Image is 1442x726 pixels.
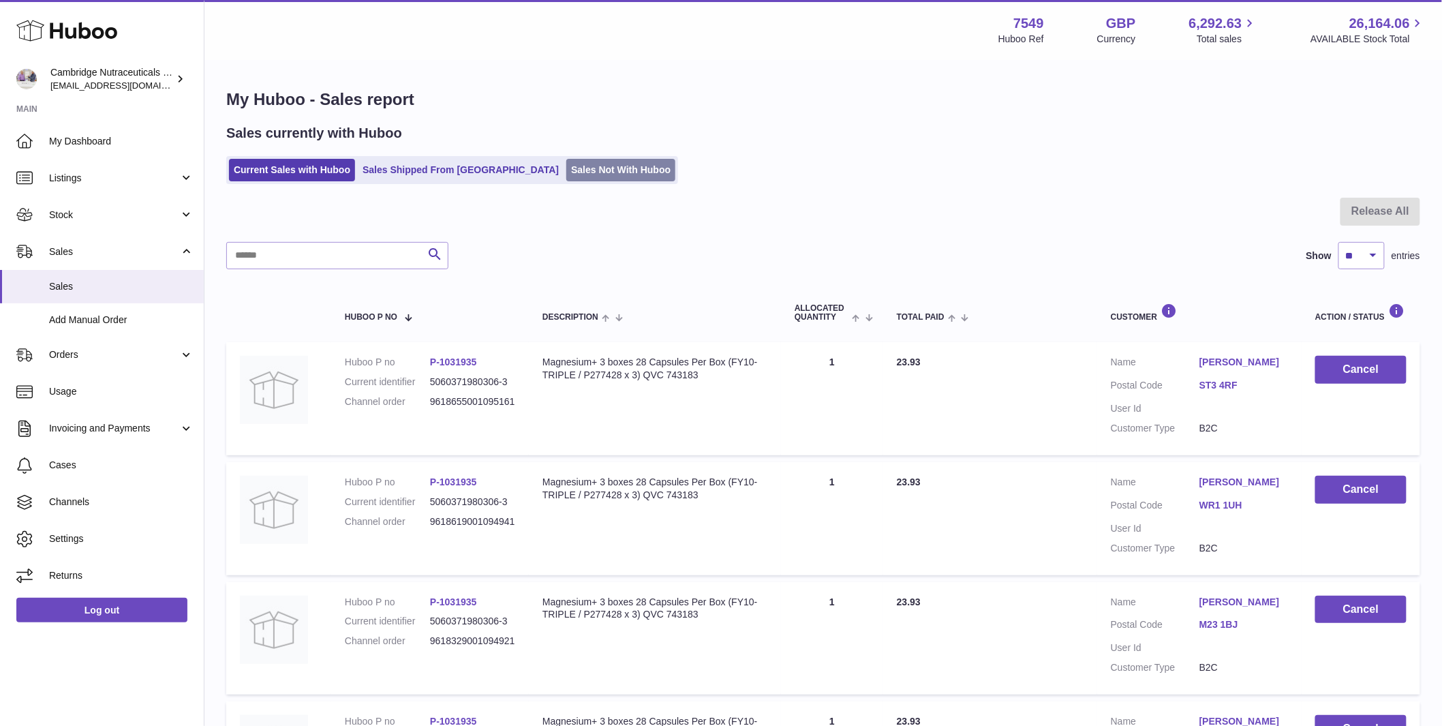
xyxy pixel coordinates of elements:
[542,476,767,502] div: Magnesium+ 3 boxes 28 Capsules Per Box (FY10-TRIPLE / P277428 x 3) QVC 743183
[795,304,848,322] span: ALLOCATED Quantity
[1315,303,1407,322] div: Action / Status
[1199,379,1288,392] a: ST3 4RF
[345,395,430,408] dt: Channel order
[50,66,173,92] div: Cambridge Nutraceuticals Ltd
[1306,249,1332,262] label: Show
[345,356,430,369] dt: Huboo P no
[1199,596,1288,609] a: [PERSON_NAME]
[16,598,187,622] a: Log out
[781,462,883,575] td: 1
[430,357,477,367] a: P-1031935
[49,172,179,185] span: Listings
[49,459,194,472] span: Cases
[1111,618,1199,635] dt: Postal Code
[1315,356,1407,384] button: Cancel
[998,33,1044,46] div: Huboo Ref
[781,342,883,455] td: 1
[430,477,477,487] a: P-1031935
[1111,596,1199,612] dt: Name
[1111,542,1199,555] dt: Customer Type
[1097,33,1136,46] div: Currency
[345,635,430,648] dt: Channel order
[430,376,515,389] dd: 5060371980306-3
[1111,499,1199,515] dt: Postal Code
[430,496,515,509] dd: 5060371980306-3
[1315,596,1407,624] button: Cancel
[49,422,179,435] span: Invoicing and Payments
[49,385,194,398] span: Usage
[49,245,179,258] span: Sales
[1111,476,1199,492] dt: Name
[430,395,515,408] dd: 9618655001095161
[49,280,194,293] span: Sales
[1349,14,1410,33] span: 26,164.06
[542,313,598,322] span: Description
[1189,14,1258,46] a: 6,292.63 Total sales
[1199,422,1288,435] dd: B2C
[345,376,430,389] dt: Current identifier
[49,314,194,327] span: Add Manual Order
[1392,249,1420,262] span: entries
[430,515,515,528] dd: 9618619001094941
[1315,476,1407,504] button: Cancel
[345,596,430,609] dt: Huboo P no
[49,569,194,582] span: Returns
[1199,661,1288,674] dd: B2C
[1111,661,1199,674] dt: Customer Type
[49,532,194,545] span: Settings
[49,348,179,361] span: Orders
[1106,14,1135,33] strong: GBP
[542,356,767,382] div: Magnesium+ 3 boxes 28 Capsules Per Box (FY10-TRIPLE / P277428 x 3) QVC 743183
[240,596,308,664] img: no-photo.jpg
[240,356,308,424] img: no-photo.jpg
[1111,303,1288,322] div: Customer
[1197,33,1257,46] span: Total sales
[226,124,402,142] h2: Sales currently with Huboo
[1189,14,1242,33] span: 6,292.63
[1199,618,1288,631] a: M23 1BJ
[229,159,355,181] a: Current Sales with Huboo
[430,596,477,607] a: P-1031935
[430,635,515,648] dd: 9618329001094921
[1199,499,1288,512] a: WR1 1UH
[345,313,397,322] span: Huboo P no
[1199,356,1288,369] a: [PERSON_NAME]
[1111,641,1199,654] dt: User Id
[1013,14,1044,33] strong: 7549
[49,135,194,148] span: My Dashboard
[345,515,430,528] dt: Channel order
[897,596,921,607] span: 23.93
[49,496,194,509] span: Channels
[345,615,430,628] dt: Current identifier
[781,582,883,695] td: 1
[50,80,200,91] span: [EMAIL_ADDRESS][DOMAIN_NAME]
[49,209,179,222] span: Stock
[1199,542,1288,555] dd: B2C
[226,89,1420,110] h1: My Huboo - Sales report
[566,159,675,181] a: Sales Not With Huboo
[1111,522,1199,535] dt: User Id
[897,477,921,487] span: 23.93
[897,357,921,367] span: 23.93
[240,476,308,544] img: no-photo.jpg
[16,69,37,89] img: qvc@camnutra.com
[1111,379,1199,395] dt: Postal Code
[1199,476,1288,489] a: [PERSON_NAME]
[1111,402,1199,415] dt: User Id
[430,615,515,628] dd: 5060371980306-3
[897,313,945,322] span: Total paid
[358,159,564,181] a: Sales Shipped From [GEOGRAPHIC_DATA]
[1111,422,1199,435] dt: Customer Type
[345,476,430,489] dt: Huboo P no
[542,596,767,622] div: Magnesium+ 3 boxes 28 Capsules Per Box (FY10-TRIPLE / P277428 x 3) QVC 743183
[345,496,430,509] dt: Current identifier
[1310,14,1426,46] a: 26,164.06 AVAILABLE Stock Total
[1310,33,1426,46] span: AVAILABLE Stock Total
[1111,356,1199,372] dt: Name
